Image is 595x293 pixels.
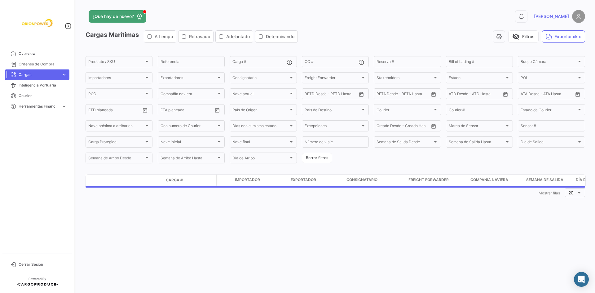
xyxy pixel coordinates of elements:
[542,30,585,43] button: Exportar.xlsx
[88,109,99,113] input: Desde
[521,60,576,65] span: Buque Cámara
[22,7,53,38] img: f26a05d0-2fea-4301-a0f6-b8409df5d1eb.jpeg
[98,178,114,183] datatable-header-cell: Modo de Transporte
[176,109,201,113] input: Hasta
[88,141,144,145] span: Carga Protegida
[88,77,144,81] span: Importadores
[521,93,540,97] input: ATA Desde
[357,90,366,99] button: Open calendar
[161,141,216,145] span: Nave inicial
[406,175,468,186] datatable-header-cell: Freight Forwarder
[5,91,69,101] a: Courier
[512,33,520,40] span: visibility_off
[19,61,67,67] span: Órdenes de Compra
[574,272,589,287] div: Abrir Intercom Messenger
[166,177,183,183] span: Carga #
[161,109,172,113] input: Desde
[305,109,360,113] span: País de Destino
[88,157,144,161] span: Semana de Arribo Desde
[104,109,129,113] input: Hasta
[232,157,288,161] span: Día de Arribo
[19,51,67,56] span: Overview
[19,104,59,109] span: Herramientas Financieras
[178,31,213,42] button: Retrasado
[5,59,69,69] a: Órdenes de Compra
[501,90,510,99] button: Open calendar
[377,93,388,97] input: Desde
[189,33,210,40] span: Retrasado
[346,177,377,183] span: Consignatario
[377,125,399,129] input: Creado Desde
[305,93,316,97] input: Desde
[216,31,253,42] button: Adelantado
[61,72,67,78] span: expand_more
[161,77,216,81] span: Exportadores
[217,175,232,186] datatable-header-cell: Carga Protegida
[568,190,574,195] span: 20
[288,175,344,186] datatable-header-cell: Exportador
[344,175,406,186] datatable-header-cell: Consignatario
[19,262,67,267] span: Cerrar Sesión
[449,77,505,81] span: Estado
[255,31,297,42] button: Determinando
[573,90,582,99] button: Open calendar
[377,77,432,81] span: Stakeholders
[232,125,288,129] span: Días con el mismo estado
[92,13,134,20] span: ¿Qué hay de nuevo?
[144,31,176,42] button: A tiempo
[449,93,468,97] input: ATD Desde
[88,93,144,97] span: POD
[232,109,288,113] span: País de Origen
[305,125,360,129] span: Excepciones
[377,109,432,113] span: Courier
[161,93,216,97] span: Compañía naviera
[524,175,573,186] datatable-header-cell: Semana de Salida
[232,93,288,97] span: Nave actual
[266,33,294,40] span: Determinando
[449,141,505,145] span: Semana de Salida Hasta
[5,80,69,91] a: Inteligencia Portuaria
[539,191,560,195] span: Mostrar filas
[302,153,332,163] button: Borrar filtros
[19,93,67,99] span: Courier
[61,104,67,109] span: expand_more
[521,141,576,145] span: Día de Salida
[88,125,144,129] span: Nave próxima a arribar en
[408,177,449,183] span: Freight Forwarder
[163,175,201,185] datatable-header-cell: Carga #
[320,93,345,97] input: Hasta
[89,10,146,23] button: ¿Qué hay de nuevo?
[232,141,288,145] span: Nave final
[232,77,288,81] span: Consignatario
[161,125,216,129] span: Con número de Courier
[508,30,539,43] button: visibility_offFiltros
[291,177,316,183] span: Exportador
[140,105,150,115] button: Open calendar
[404,125,429,129] input: Creado Hasta
[19,82,67,88] span: Inteligencia Portuaria
[544,93,569,97] input: ATA Hasta
[232,175,288,186] datatable-header-cell: Importador
[392,93,417,97] input: Hasta
[468,175,524,186] datatable-header-cell: Compañía naviera
[161,157,216,161] span: Semana de Arribo Hasta
[470,177,508,183] span: Compañía naviera
[88,60,144,65] span: Producto / SKU
[5,48,69,59] a: Overview
[429,90,438,99] button: Open calendar
[226,33,250,40] span: Adelantado
[534,13,569,20] span: [PERSON_NAME]
[305,77,360,81] span: Freight Forwarder
[213,105,222,115] button: Open calendar
[235,177,260,183] span: Importador
[429,122,438,131] button: Open calendar
[521,109,576,113] span: Estado de Courier
[473,93,497,97] input: ATD Hasta
[572,10,585,23] img: placeholder-user.png
[526,177,563,183] span: Semana de Salida
[86,30,300,43] h3: Cargas Marítimas
[377,141,432,145] span: Semana de Salida Desde
[521,77,576,81] span: POL
[114,178,163,183] datatable-header-cell: Estado de Envio
[155,33,173,40] span: A tiempo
